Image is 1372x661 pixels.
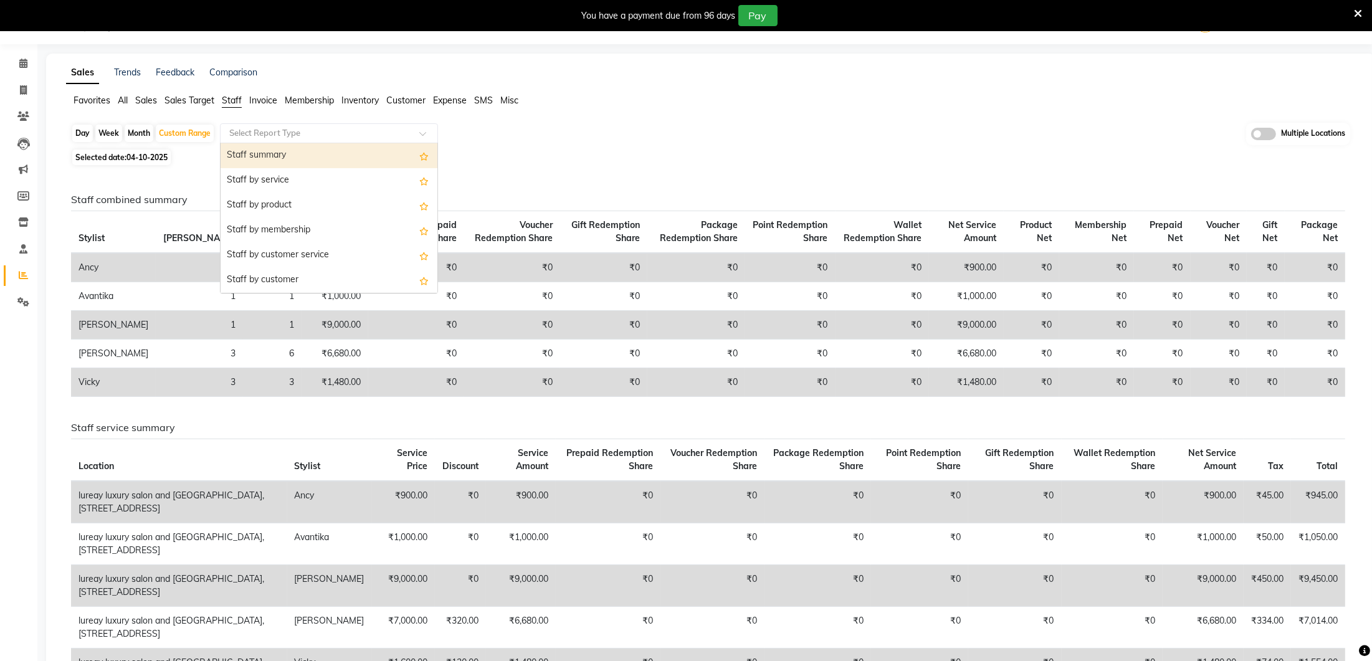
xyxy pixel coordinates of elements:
td: 1 [156,253,243,282]
td: ₹0 [1247,368,1285,397]
td: ₹0 [647,368,745,397]
span: Prepaid Redemption Share [566,447,653,472]
span: Product Net [1020,219,1052,244]
td: ₹0 [745,340,836,368]
span: Net Service Amount [1188,447,1236,472]
td: ₹0 [1191,340,1247,368]
td: ₹900.00 [486,481,556,523]
span: Location [79,460,114,472]
td: ₹0 [1191,253,1247,282]
td: ₹9,000.00 [486,565,556,607]
td: ₹0 [1059,253,1134,282]
td: ₹0 [560,368,647,397]
td: ₹0 [836,282,929,311]
td: ₹900.00 [1163,481,1244,523]
span: Wallet Redemption Share [844,219,922,244]
td: ₹6,680.00 [302,340,368,368]
td: ₹0 [1004,311,1059,340]
td: ₹0 [765,565,871,607]
td: ₹1,050.00 [1291,523,1345,565]
td: ₹0 [1285,311,1345,340]
span: Sales Target [164,95,214,106]
td: ₹9,000.00 [372,565,435,607]
span: Favorites [74,95,110,106]
div: Staff by membership [221,218,437,243]
td: 3 [156,340,243,368]
td: lureay luxury salon and [GEOGRAPHIC_DATA], [STREET_ADDRESS] [71,607,287,649]
td: ₹0 [464,340,560,368]
span: Membership [285,95,334,106]
td: ₹0 [1059,311,1134,340]
span: Inventory [341,95,379,106]
td: ₹0 [1059,340,1134,368]
td: ₹450.00 [1244,565,1291,607]
td: ₹0 [1191,368,1247,397]
button: Pay [738,5,778,26]
span: Voucher Redemption Share [670,447,757,472]
div: Week [95,125,122,142]
span: Stylist [79,232,105,244]
span: Point Redemption Share [753,219,828,244]
span: Selected date: [72,150,171,165]
td: ₹0 [765,481,871,523]
span: Discount [442,460,479,472]
td: 3 [243,368,302,397]
td: ₹0 [1062,565,1163,607]
td: 1 [243,282,302,311]
span: Staff [222,95,242,106]
span: Gift Redemption Share [571,219,640,244]
td: ₹0 [1004,368,1059,397]
td: ₹0 [871,565,968,607]
td: ₹0 [1062,481,1163,523]
td: ₹0 [464,282,560,311]
div: Day [72,125,93,142]
td: ₹0 [871,481,968,523]
td: ₹0 [1134,282,1190,311]
td: ₹0 [1285,253,1345,282]
td: ₹0 [1004,282,1059,311]
td: ₹0 [745,253,836,282]
td: ₹7,000.00 [372,607,435,649]
span: Expense [433,95,467,106]
td: ₹0 [968,565,1062,607]
td: ₹1,000.00 [302,282,368,311]
span: Misc [500,95,518,106]
span: Wallet Redemption Share [1074,447,1155,472]
span: SMS [474,95,493,106]
span: Add this report to Favorites List [419,198,429,213]
td: ₹945.00 [1291,481,1345,523]
td: ₹0 [556,565,660,607]
td: ₹334.00 [1244,607,1291,649]
td: ₹0 [1285,340,1345,368]
td: ₹0 [435,481,486,523]
td: [PERSON_NAME] [71,340,156,368]
td: ₹1,000.00 [486,523,556,565]
td: ₹0 [647,253,745,282]
div: Month [125,125,153,142]
td: ₹0 [765,523,871,565]
span: Package Net [1301,219,1338,244]
td: ₹0 [871,523,968,565]
span: Point Redemption Share [886,447,961,472]
td: ₹0 [836,253,929,282]
td: [PERSON_NAME] [287,565,372,607]
span: Total [1317,460,1338,472]
span: Service Amount [516,447,548,472]
td: ₹0 [435,565,486,607]
div: Custom Range [156,125,214,142]
span: Add this report to Favorites List [419,173,429,188]
td: ₹6,680.00 [929,340,1004,368]
td: ₹0 [560,282,647,311]
td: ₹0 [1247,282,1285,311]
td: ₹0 [368,368,464,397]
td: ₹0 [647,340,745,368]
td: ₹0 [765,607,871,649]
td: ₹0 [1191,311,1247,340]
td: 6 [243,340,302,368]
div: Staff by customer [221,268,437,293]
span: Gift Redemption Share [986,447,1054,472]
span: Voucher Redemption Share [475,219,553,244]
div: Staff summary [221,143,437,168]
td: ₹50.00 [1244,523,1291,565]
td: Vicky [71,368,156,397]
